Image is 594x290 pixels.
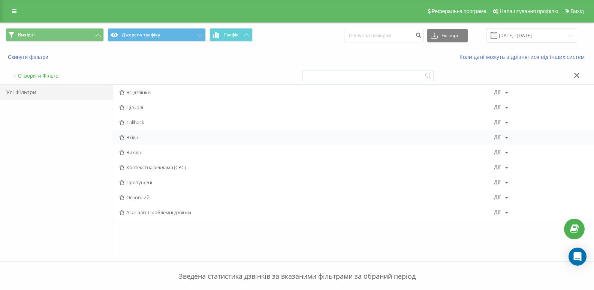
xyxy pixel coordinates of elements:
[6,257,588,281] p: Зведена статистика дзвінків за вказаними фільтрами за обраний період
[494,105,501,110] div: Дії
[494,165,501,170] div: Дії
[344,29,423,42] input: Пошук за номером
[494,210,501,215] div: Дії
[11,72,61,79] button: + Створити Фільтр
[119,180,494,185] span: Пропущені
[224,32,239,38] span: Графік
[119,135,494,140] span: Вхідні
[209,28,253,42] button: Графік
[119,210,494,215] span: AI-аналіз. Проблемні дзвінки
[459,53,588,60] a: Коли дані можуть відрізнятися вiд інших систем
[6,54,52,60] button: Скинути фільтри
[572,72,582,80] button: Закрити
[119,90,494,95] span: Всі дзвінки
[494,180,501,185] div: Дії
[432,8,487,14] span: Реферальна програма
[0,85,113,100] div: Усі Фільтри
[571,8,584,14] span: Вихід
[119,105,494,110] span: Цільові
[569,248,587,266] div: Open Intercom Messenger
[119,165,494,170] span: Контекстна реклама (CPC)
[500,8,558,14] span: Налаштування профілю
[119,150,494,155] span: Вихідні
[18,32,34,38] span: Вихідні
[494,195,501,200] div: Дії
[427,29,468,42] button: Експорт
[494,150,501,155] div: Дії
[108,28,206,42] button: Джерела трафіку
[119,120,494,125] span: Callback
[494,90,501,95] div: Дії
[494,135,501,140] div: Дії
[6,28,104,42] button: Вихідні
[119,195,494,200] span: Основний
[494,120,501,125] div: Дії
